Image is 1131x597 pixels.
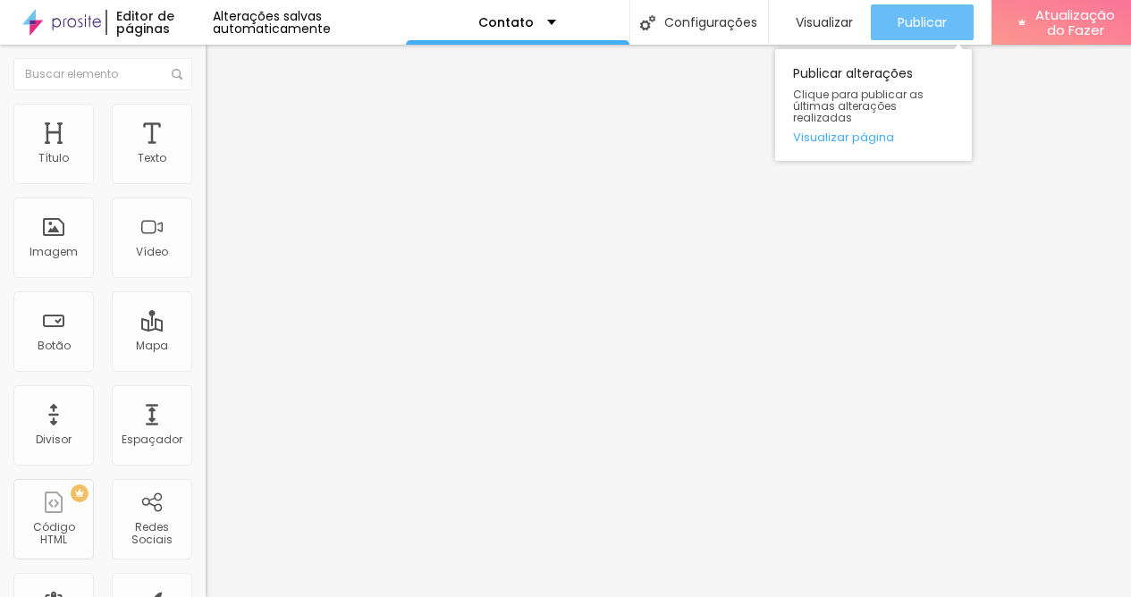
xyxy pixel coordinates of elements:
font: Publicar alterações [793,64,913,82]
font: Editor de páginas [116,7,174,38]
input: Buscar elemento [13,58,192,90]
a: Visualizar página [793,131,954,143]
font: Atualização do Fazer [1035,5,1115,39]
font: Espaçador [122,432,182,447]
img: Ícone [172,69,182,80]
font: Texto [138,150,166,165]
font: Divisor [36,432,72,447]
font: Título [38,150,69,165]
font: Código HTML [33,519,75,547]
font: Imagem [30,244,78,259]
font: Mapa [136,338,168,353]
font: Configurações [664,13,757,31]
font: Vídeo [136,244,168,259]
font: Alterações salvas automaticamente [213,7,331,38]
button: Publicar [871,4,974,40]
font: Redes Sociais [131,519,173,547]
font: Visualizar [796,13,853,31]
font: Visualizar página [793,129,894,146]
font: Clique para publicar as últimas alterações realizadas [793,87,924,125]
button: Visualizar [769,4,871,40]
img: Ícone [640,15,655,30]
font: Publicar [898,13,947,31]
font: Botão [38,338,71,353]
font: Contato [478,13,534,31]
